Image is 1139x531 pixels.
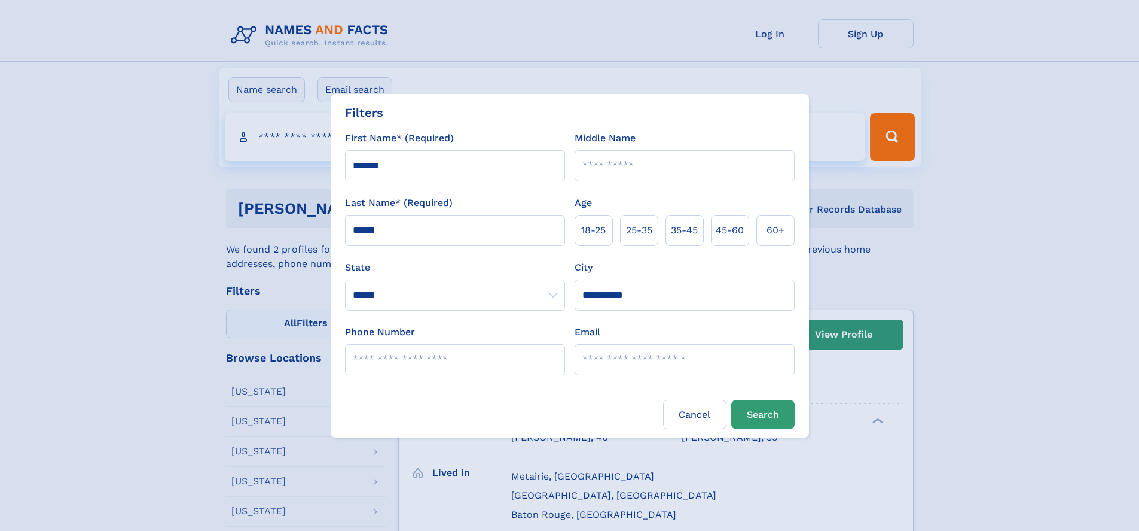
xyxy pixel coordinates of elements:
label: City [575,260,593,275]
label: Email [575,325,600,339]
span: 45‑60 [716,223,744,238]
label: Phone Number [345,325,415,339]
button: Search [731,400,795,429]
span: 25‑35 [626,223,652,238]
label: Age [575,196,592,210]
span: 60+ [767,223,784,238]
div: Filters [345,104,383,122]
label: Middle Name [575,131,636,145]
span: 18‑25 [581,223,606,238]
label: First Name* (Required) [345,131,454,145]
label: State [345,260,565,275]
label: Cancel [663,400,726,429]
span: 35‑45 [671,223,698,238]
label: Last Name* (Required) [345,196,453,210]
